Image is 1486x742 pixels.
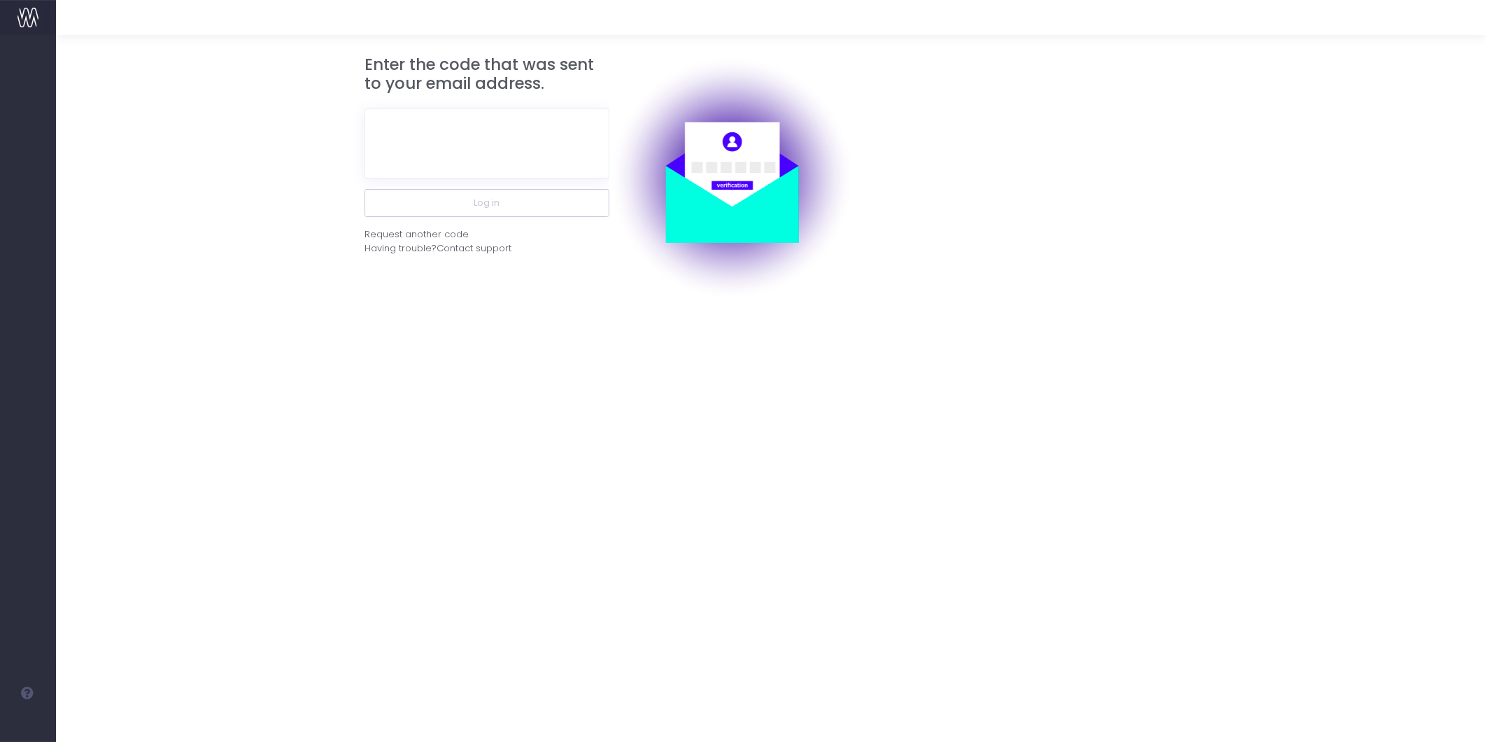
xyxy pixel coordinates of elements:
[609,55,854,300] img: auth.png
[17,714,38,735] img: images/default_profile_image.png
[365,241,609,255] div: Having trouble?
[365,189,609,217] button: Log in
[365,227,469,241] div: Request another code
[365,55,609,94] h3: Enter the code that was sent to your email address.
[437,241,511,255] span: Contact support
